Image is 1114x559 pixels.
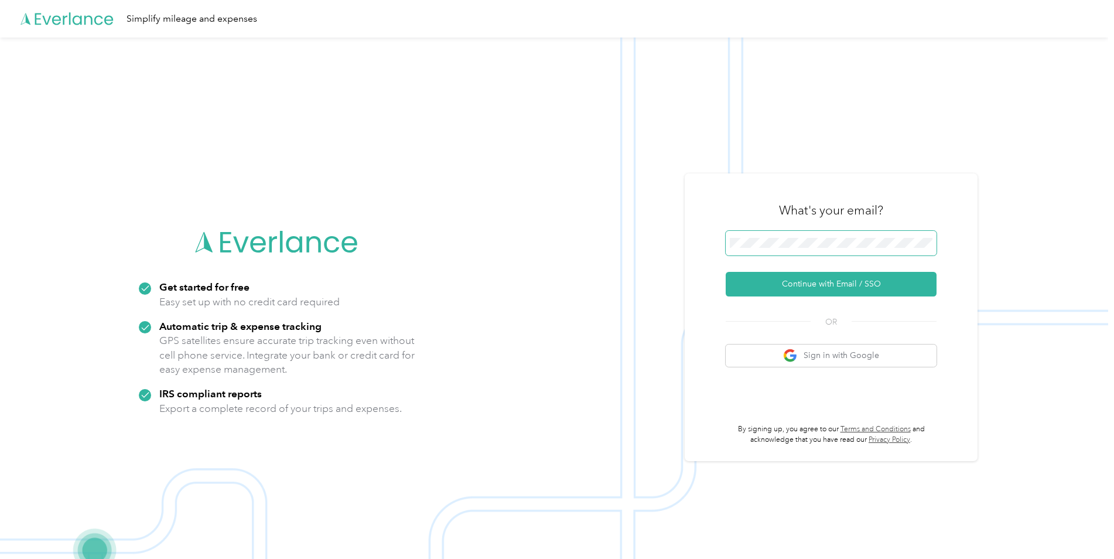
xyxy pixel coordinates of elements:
p: Easy set up with no credit card required [159,295,340,309]
a: Privacy Policy [869,435,910,444]
div: Simplify mileage and expenses [127,12,257,26]
p: GPS satellites ensure accurate trip tracking even without cell phone service. Integrate your bank... [159,333,415,377]
p: By signing up, you agree to our and acknowledge that you have read our . [726,424,937,445]
strong: Get started for free [159,281,250,293]
span: OR [811,316,852,328]
strong: IRS compliant reports [159,387,262,400]
button: google logoSign in with Google [726,345,937,367]
button: Continue with Email / SSO [726,272,937,296]
a: Terms and Conditions [840,425,911,434]
img: google logo [783,349,798,363]
h3: What's your email? [779,202,883,219]
p: Export a complete record of your trips and expenses. [159,401,402,416]
strong: Automatic trip & expense tracking [159,320,322,332]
